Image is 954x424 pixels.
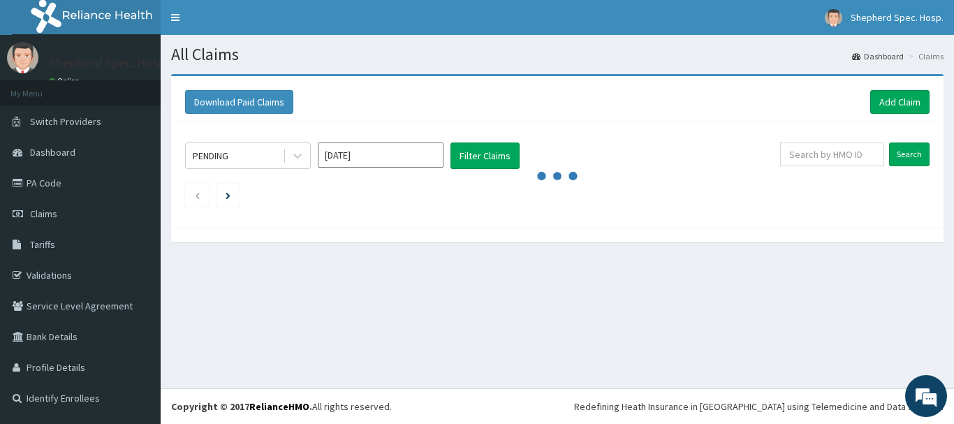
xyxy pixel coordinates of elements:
div: Redefining Heath Insurance in [GEOGRAPHIC_DATA] using Telemedicine and Data Science! [574,400,944,414]
img: User Image [825,9,842,27]
button: Filter Claims [450,142,520,169]
input: Select Month and Year [318,142,443,168]
button: Download Paid Claims [185,90,293,114]
a: Add Claim [870,90,930,114]
svg: audio-loading [536,155,578,197]
h1: All Claims [171,45,944,64]
span: Tariffs [30,238,55,251]
a: Online [49,76,82,86]
a: RelianceHMO [249,400,309,413]
strong: Copyright © 2017 . [171,400,312,413]
span: Claims [30,207,57,220]
p: Shepherd Spec. Hosp. [49,57,168,69]
a: Previous page [194,189,200,201]
a: Next page [226,189,230,201]
a: Dashboard [852,50,904,62]
input: Search by HMO ID [780,142,884,166]
span: Switch Providers [30,115,101,128]
footer: All rights reserved. [161,388,954,424]
span: Shepherd Spec. Hosp. [851,11,944,24]
span: Dashboard [30,146,75,159]
div: PENDING [193,149,228,163]
img: User Image [7,42,38,73]
li: Claims [905,50,944,62]
input: Search [889,142,930,166]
